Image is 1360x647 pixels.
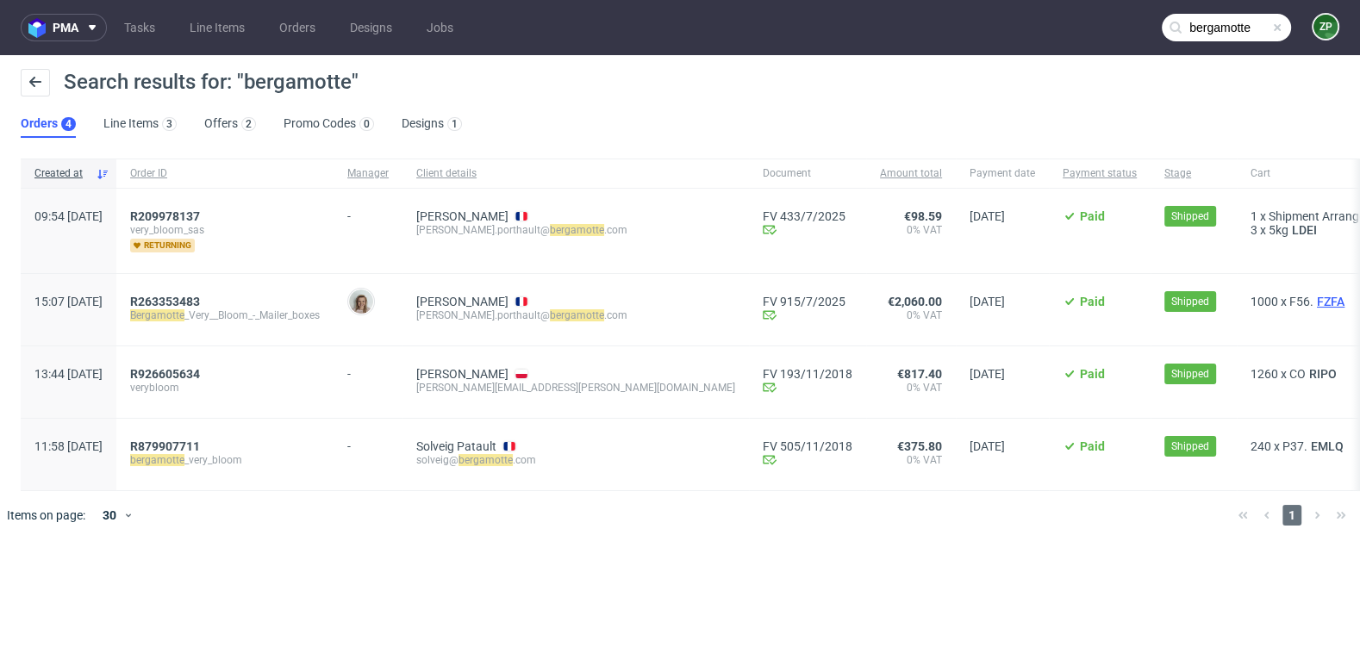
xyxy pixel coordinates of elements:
[1306,367,1340,381] a: RIPO
[114,14,165,41] a: Tasks
[1289,367,1306,381] span: CO
[416,14,464,41] a: Jobs
[763,295,852,308] a: FV 915/7/2025
[21,110,76,138] a: Orders4
[130,381,320,395] span: verybloom
[1269,223,1288,237] span: 5kg
[416,367,508,381] a: [PERSON_NAME]
[347,360,389,381] div: -
[103,110,177,138] a: Line Items3
[130,209,203,223] a: R209978137
[970,295,1005,308] span: [DATE]
[1282,505,1301,526] span: 1
[880,453,942,467] span: 0% VAT
[1171,208,1209,224] span: Shipped
[763,367,852,381] a: FV 193/11/2018
[130,239,195,252] span: returning
[416,381,735,395] div: [PERSON_NAME][EMAIL_ADDRESS][PERSON_NAME][DOMAIN_NAME]
[970,166,1035,181] span: Payment date
[904,209,942,223] span: €98.59
[130,166,320,181] span: Order ID
[416,166,735,181] span: Client details
[550,224,604,236] mark: bergamotte
[1171,294,1209,309] span: Shipped
[130,308,320,322] span: _Very__Bloom_-_Mailer_boxes
[897,367,942,381] span: €817.40
[130,453,320,467] span: _very_bloom
[1080,439,1105,453] span: Paid
[1171,366,1209,382] span: Shipped
[1307,439,1347,453] a: EMLQ
[888,295,942,308] span: €2,060.00
[452,118,458,130] div: 1
[364,118,370,130] div: 0
[21,14,107,41] button: pma
[763,209,852,223] a: FV 433/7/2025
[880,166,942,181] span: Amount total
[1313,295,1348,308] a: FZFA
[34,439,103,453] span: 11:58 [DATE]
[416,308,735,322] div: [PERSON_NAME].porthault@ .com
[34,295,103,308] span: 15:07 [DATE]
[550,309,604,321] mark: bergamotte
[347,202,389,223] div: -
[130,367,203,381] a: R926605634
[130,295,200,308] span: R263353483
[1080,295,1105,308] span: Paid
[880,223,942,237] span: 0% VAT
[416,439,496,453] a: Solveig Patault
[34,166,89,181] span: Created at
[416,295,508,308] a: [PERSON_NAME]
[130,439,203,453] a: R879907711
[1080,367,1105,381] span: Paid
[880,308,942,322] span: 0% VAT
[64,70,359,94] span: Search results for: "bergamotte"
[130,439,200,453] span: R879907711
[402,110,462,138] a: Designs1
[897,439,942,453] span: €375.80
[246,118,252,130] div: 2
[34,209,103,223] span: 09:54 [DATE]
[970,209,1005,223] span: [DATE]
[130,309,184,321] mark: Bergamotte
[269,14,326,41] a: Orders
[970,439,1005,453] span: [DATE]
[340,14,402,41] a: Designs
[416,209,508,223] a: [PERSON_NAME]
[349,289,373,314] img: Monika Poźniak
[179,14,255,41] a: Line Items
[763,166,852,181] span: Document
[130,454,184,466] mark: bergamotte
[1251,209,1257,223] span: 1
[970,367,1005,381] span: [DATE]
[28,18,53,38] img: logo
[130,367,200,381] span: R926605634
[1251,295,1278,308] span: 1000
[1251,439,1271,453] span: 240
[284,110,374,138] a: Promo Codes0
[880,381,942,395] span: 0% VAT
[1288,223,1320,237] span: LDEI
[130,223,320,237] span: very_bloom_sas
[130,209,200,223] span: R209978137
[1251,223,1257,237] span: 3
[416,453,735,467] div: solveig@ .com
[459,454,513,466] mark: bergamotte
[130,295,203,308] a: R263353483
[1080,209,1105,223] span: Paid
[1313,15,1338,39] figcaption: ZP
[1282,439,1307,453] span: P37.
[1164,166,1223,181] span: Stage
[34,367,103,381] span: 13:44 [DATE]
[1289,295,1313,308] span: F56.
[1171,439,1209,454] span: Shipped
[66,118,72,130] div: 4
[416,223,735,237] div: [PERSON_NAME].porthault@ .com
[166,118,172,130] div: 3
[204,110,256,138] a: Offers2
[53,22,78,34] span: pma
[92,503,123,527] div: 30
